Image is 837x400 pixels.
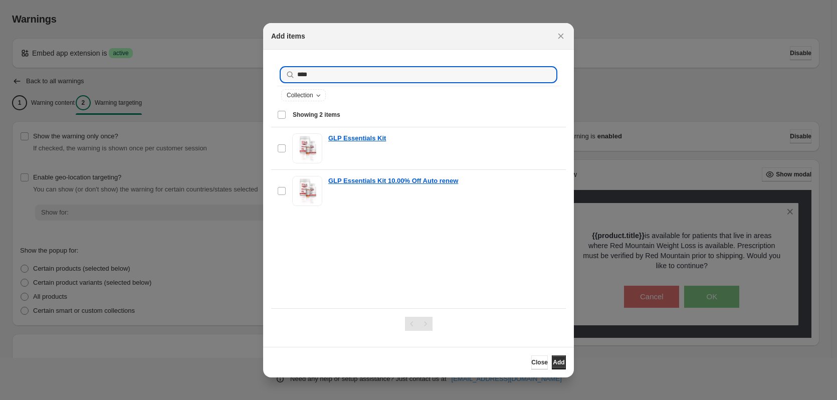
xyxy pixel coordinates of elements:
nav: Pagination [405,317,433,331]
img: GLP Essentials Kit 10.00% Off Auto renew [292,176,322,206]
button: Close [554,29,568,43]
button: Collection [282,90,325,101]
button: Add [552,355,566,369]
img: GLP Essentials Kit [292,133,322,163]
a: GLP Essentials Kit [328,133,386,143]
span: Collection [287,91,313,99]
span: Add [553,358,564,366]
span: Showing 2 items [293,111,340,119]
h2: Add items [271,31,305,41]
span: Close [531,358,548,366]
a: GLP Essentials Kit 10.00% Off Auto renew [328,176,458,186]
button: Close [531,355,548,369]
